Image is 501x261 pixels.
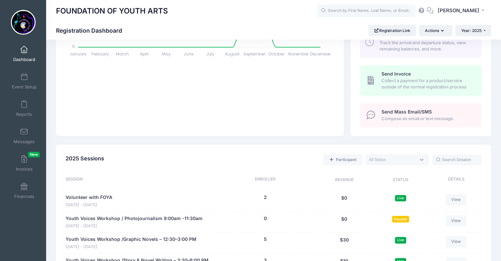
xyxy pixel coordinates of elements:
[395,195,406,201] span: Live
[446,194,467,205] a: View
[140,51,149,57] tspan: April
[28,152,40,157] span: New
[446,236,467,247] a: View
[92,51,109,57] tspan: February
[374,176,428,184] div: Status
[438,7,479,14] span: [PERSON_NAME]
[162,51,171,57] tspan: May
[446,215,467,226] a: View
[264,236,267,243] button: 5
[381,71,411,77] span: Send Invoice
[455,25,491,36] button: Year: 2025
[9,124,40,147] a: Messages
[315,236,374,250] div: $30
[360,27,482,57] a: Check In / Check Out Track the arrival and departure status, view remaining balances, and more.
[315,176,374,184] div: Revenue
[264,194,267,201] button: 2
[72,43,75,49] tspan: 0
[66,236,196,243] a: Youth Voices Workshop /Graphic Novels – 12:30–3:00 PM
[9,42,40,65] a: Dashboard
[56,27,128,34] h1: Registration Dashboard
[116,51,129,57] tspan: March
[381,78,474,90] span: Collect a payment for a product/service outside of the normal registration process
[183,51,193,57] tspan: June
[360,103,482,127] a: Send Mass Email/SMS Compose an email or text message.
[11,10,36,35] img: FOUNDATION OF YOUTH ARTS
[66,215,203,222] a: Youth Voices Workshop / Photojournalism 9:00am -11:30am
[225,51,239,57] tspan: August
[66,194,112,201] a: Volunteer with FOYA
[206,51,214,57] tspan: July
[392,216,409,222] span: Paused
[268,51,285,57] tspan: October
[66,176,215,184] div: Session
[369,157,416,163] textarea: Search
[264,215,267,222] button: 0
[14,139,35,145] span: Messages
[16,112,32,117] span: Reports
[323,154,362,165] a: Add a new manual registration
[288,51,309,57] tspan: November
[433,3,491,18] button: [PERSON_NAME]
[461,28,482,33] span: Year: 2025
[317,4,416,17] input: Search by First Name, Last Name, or Email...
[428,176,482,184] div: Details
[16,166,33,172] span: Invoices
[66,202,112,208] span: [DATE] - [DATE]
[419,25,452,36] button: Actions
[56,3,168,18] h1: FOUNDATION OF YOUTH ARTS
[66,155,104,162] span: 2025 Sessions
[310,51,331,57] tspan: December
[360,65,482,96] a: Send Invoice Collect a payment for a product/service outside of the normal registration process
[368,25,416,36] a: Registration Link
[70,51,87,57] tspan: January
[381,115,474,122] span: Compose an email or text message.
[215,176,315,184] div: Enrolled
[315,215,374,229] div: $0
[9,152,40,175] a: InvoicesNew
[9,179,40,202] a: Financials
[395,237,406,243] span: Live
[381,109,432,114] span: Send Mass Email/SMS
[9,97,40,120] a: Reports
[315,194,374,208] div: $0
[432,154,482,165] input: Search Session
[14,194,34,199] span: Financials
[243,51,265,57] tspan: September
[66,223,203,229] span: [DATE] - [DATE]
[379,40,474,52] span: Track the arrival and departure status, view remaining balances, and more.
[66,244,196,250] span: [DATE] - [DATE]
[13,57,35,62] span: Dashboard
[12,84,37,90] span: Event Setup
[9,70,40,93] a: Event Setup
